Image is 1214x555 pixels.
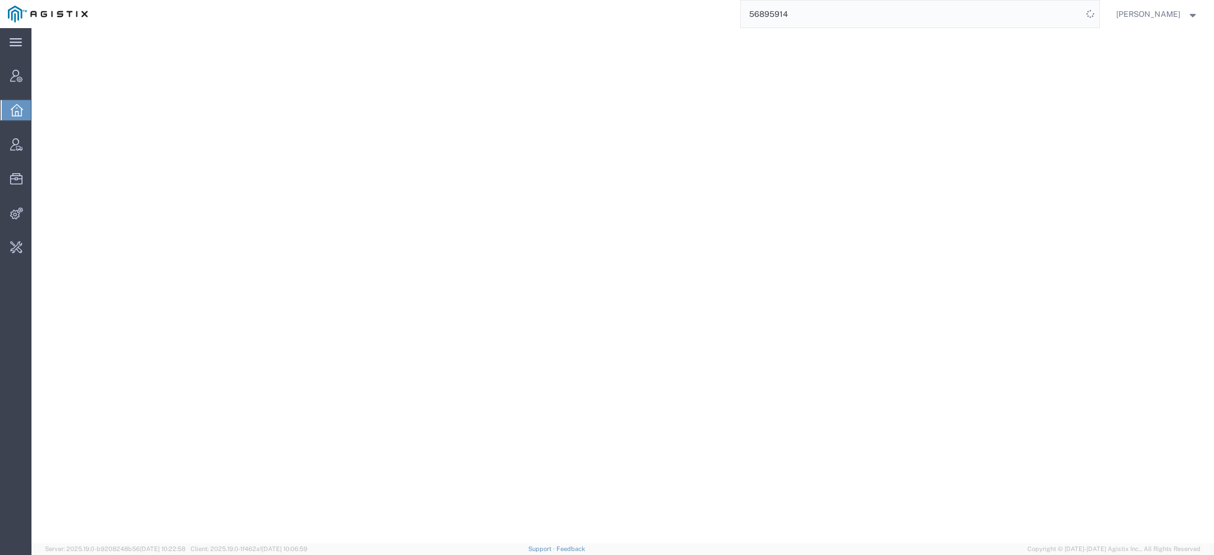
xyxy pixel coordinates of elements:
span: [DATE] 10:22:58 [140,545,185,552]
span: [DATE] 10:06:59 [262,545,307,552]
img: logo [8,6,88,22]
button: [PERSON_NAME] [1116,7,1199,21]
span: Copyright © [DATE]-[DATE] Agistix Inc., All Rights Reserved [1027,544,1201,554]
iframe: FS Legacy Container [31,28,1214,543]
a: Feedback [556,545,585,552]
a: Support [528,545,556,552]
span: Server: 2025.19.0-b9208248b56 [45,545,185,552]
span: Client: 2025.19.0-1f462a1 [191,545,307,552]
input: Search for shipment number, reference number [741,1,1082,28]
span: Kaitlyn Hostetler [1116,8,1180,20]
